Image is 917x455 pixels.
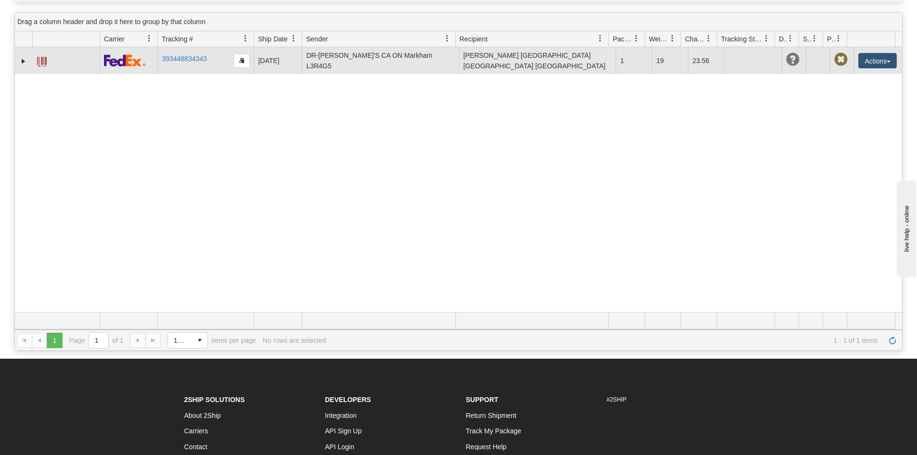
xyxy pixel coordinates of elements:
a: Return Shipment [466,412,517,419]
span: Ship Date [258,34,287,44]
a: Weight filter column settings [664,30,681,47]
a: Charge filter column settings [700,30,717,47]
a: Shipment Issues filter column settings [806,30,823,47]
a: Refresh [885,333,900,348]
span: Page 1 [47,333,62,348]
a: Carriers [184,427,208,435]
iframe: chat widget [895,178,916,276]
td: [DATE] [254,47,302,74]
div: live help - online [7,8,89,15]
button: Actions [858,53,897,68]
th: Press ctrl + space to group [455,31,609,47]
span: Recipient [460,34,488,44]
a: Track My Package [466,427,521,435]
span: 1000 [174,336,186,345]
a: 393448834343 [162,55,207,63]
strong: Support [466,396,499,403]
span: 1 - 1 of 1 items [333,337,878,344]
a: Tracking Status filter column settings [758,30,775,47]
a: Ship Date filter column settings [285,30,302,47]
span: Sender [306,34,328,44]
span: items per page [168,332,256,349]
span: Carrier [104,34,125,44]
span: Weight [649,34,669,44]
span: Shipment Issues [803,34,811,44]
h6: #2SHIP [607,397,733,403]
strong: 2Ship Solutions [184,396,245,403]
div: grid grouping header [15,13,902,31]
a: Pickup Status filter column settings [830,30,847,47]
td: 19 [652,47,688,74]
th: Press ctrl + space to group [775,31,799,47]
th: Press ctrl + space to group [157,31,254,47]
a: Sender filter column settings [439,30,455,47]
a: Delivery Status filter column settings [782,30,799,47]
td: [PERSON_NAME] [GEOGRAPHIC_DATA] [GEOGRAPHIC_DATA] [GEOGRAPHIC_DATA] [459,47,616,74]
th: Press ctrl + space to group [302,31,455,47]
a: API Login [325,443,354,451]
td: DR-[PERSON_NAME]'S CA ON Markham L3R4G5 [302,47,459,74]
a: Request Help [466,443,507,451]
th: Press ctrl + space to group [717,31,775,47]
td: 23.56 [688,47,724,74]
a: Expand [19,56,28,66]
a: API Sign Up [325,427,362,435]
th: Press ctrl + space to group [254,31,302,47]
strong: Developers [325,396,371,403]
a: Carrier filter column settings [141,30,157,47]
th: Press ctrl + space to group [681,31,717,47]
span: Unknown [786,53,800,66]
a: Label [37,52,47,68]
a: Packages filter column settings [628,30,645,47]
span: Pickup Not Assigned [834,53,848,66]
span: Tracking Status [721,34,763,44]
img: 2 - FedEx Express® [104,54,146,66]
span: Packages [613,34,633,44]
span: Pickup Status [827,34,835,44]
span: select [192,333,207,348]
th: Press ctrl + space to group [32,31,100,47]
a: Tracking # filter column settings [237,30,254,47]
td: 1 [616,47,652,74]
div: No rows are selected [263,337,326,344]
span: Charge [685,34,705,44]
a: About 2Ship [184,412,221,419]
th: Press ctrl + space to group [645,31,681,47]
th: Press ctrl + space to group [847,31,895,47]
a: Integration [325,412,357,419]
th: Press ctrl + space to group [608,31,645,47]
span: Delivery Status [779,34,787,44]
th: Press ctrl + space to group [823,31,847,47]
a: Contact [184,443,207,451]
span: Tracking # [162,34,193,44]
span: Page sizes drop down [168,332,208,349]
button: Copy to clipboard [233,53,250,68]
a: Recipient filter column settings [592,30,608,47]
th: Press ctrl + space to group [100,31,157,47]
input: Page 1 [89,333,108,348]
th: Press ctrl + space to group [799,31,823,47]
span: Page of 1 [69,332,124,349]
